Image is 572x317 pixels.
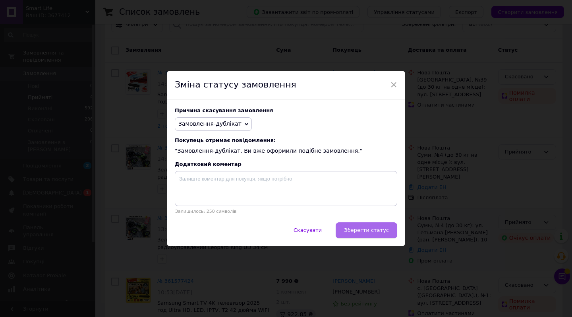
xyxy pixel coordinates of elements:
[175,209,397,214] p: Залишилось: 250 символів
[178,121,242,127] span: Замовлення-дублікат
[294,227,322,233] span: Скасувати
[344,227,389,233] span: Зберегти статус
[390,78,397,91] span: ×
[285,222,330,238] button: Скасувати
[175,107,397,113] div: Причина скасування замовлення
[175,161,397,167] div: Додатковий коментар
[175,137,397,143] span: Покупець отримає повідомлення:
[175,137,397,155] div: "Замовлення-дублікат. Ви вже оформили подібне замовлення."
[167,71,405,99] div: Зміна статусу замовлення
[336,222,397,238] button: Зберегти статус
